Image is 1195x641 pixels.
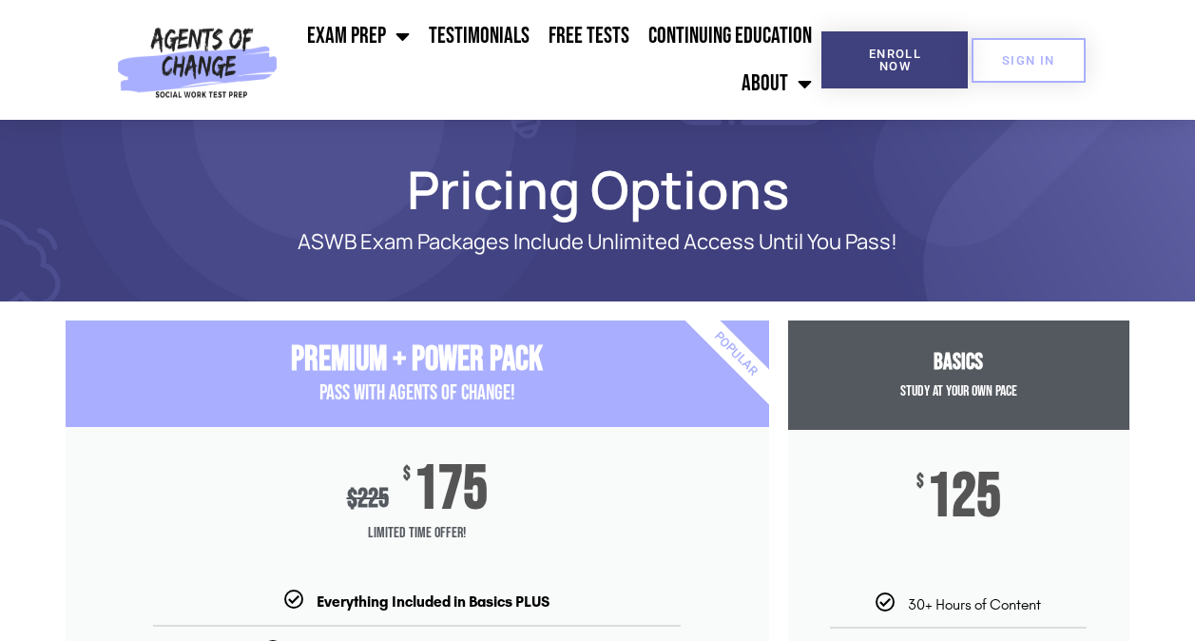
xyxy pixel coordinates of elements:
h3: Premium + Power Pack [66,340,769,380]
a: Free Tests [539,12,639,60]
span: 125 [927,473,1001,522]
span: SIGN IN [1002,54,1055,67]
div: 225 [347,483,389,515]
a: Exam Prep [298,12,419,60]
span: $ [347,483,357,515]
a: Enroll Now [821,31,968,88]
span: Limited Time Offer! [66,515,769,553]
a: SIGN IN [972,38,1086,83]
div: Popular [626,244,845,464]
b: Everything Included in Basics PLUS [317,592,549,611]
a: Testimonials [419,12,539,60]
span: Enroll Now [852,48,937,72]
span: 175 [414,465,488,515]
span: $ [403,465,411,484]
span: $ [916,473,924,492]
span: Study at your Own Pace [900,382,1017,400]
h3: Basics [788,349,1129,377]
a: Continuing Education [639,12,821,60]
nav: Menu [285,12,822,107]
h1: Pricing Options [56,167,1140,211]
span: PASS with AGENTS OF CHANGE! [319,380,515,406]
a: About [732,60,821,107]
p: ASWB Exam Packages Include Unlimited Access Until You Pass! [132,230,1064,254]
span: 30+ Hours of Content [908,595,1041,613]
